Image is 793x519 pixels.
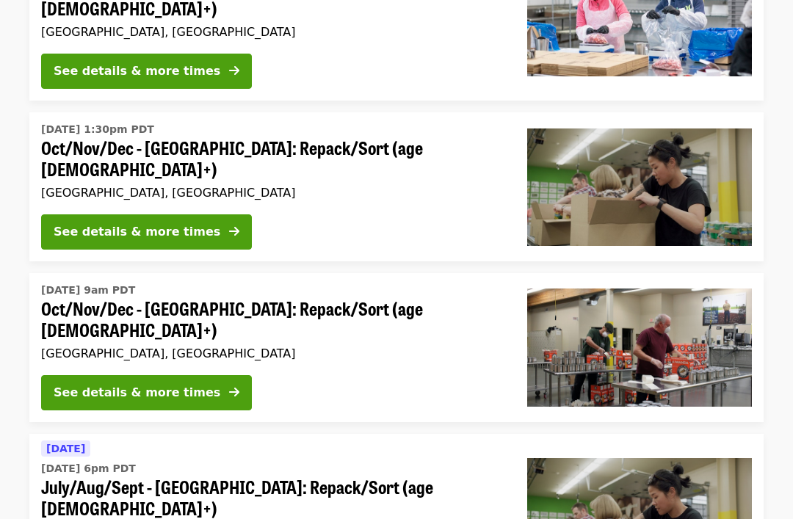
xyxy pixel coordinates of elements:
span: Oct/Nov/Dec - [GEOGRAPHIC_DATA]: Repack/Sort (age [DEMOGRAPHIC_DATA]+) [41,138,504,181]
img: Oct/Nov/Dec - Portland: Repack/Sort (age 8+) organized by Oregon Food Bank [527,129,752,247]
div: [GEOGRAPHIC_DATA], [GEOGRAPHIC_DATA] [41,26,504,40]
time: [DATE] 6pm PDT [41,462,136,477]
i: arrow-right icon [229,225,239,239]
button: See details & more times [41,54,252,90]
a: See details for "Oct/Nov/Dec - Portland: Repack/Sort (age 8+)" [29,113,764,262]
div: [GEOGRAPHIC_DATA], [GEOGRAPHIC_DATA] [41,347,504,361]
a: See details for "Oct/Nov/Dec - Portland: Repack/Sort (age 16+)" [29,274,764,423]
span: [DATE] [46,443,85,455]
span: Oct/Nov/Dec - [GEOGRAPHIC_DATA]: Repack/Sort (age [DEMOGRAPHIC_DATA]+) [41,299,504,341]
i: arrow-right icon [229,386,239,400]
button: See details & more times [41,376,252,411]
time: [DATE] 9am PDT [41,283,135,299]
button: See details & more times [41,215,252,250]
div: See details & more times [54,224,220,242]
div: [GEOGRAPHIC_DATA], [GEOGRAPHIC_DATA] [41,186,504,200]
i: arrow-right icon [229,65,239,79]
div: See details & more times [54,63,220,81]
img: Oct/Nov/Dec - Portland: Repack/Sort (age 16+) organized by Oregon Food Bank [527,289,752,407]
time: [DATE] 1:30pm PDT [41,123,154,138]
div: See details & more times [54,385,220,402]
